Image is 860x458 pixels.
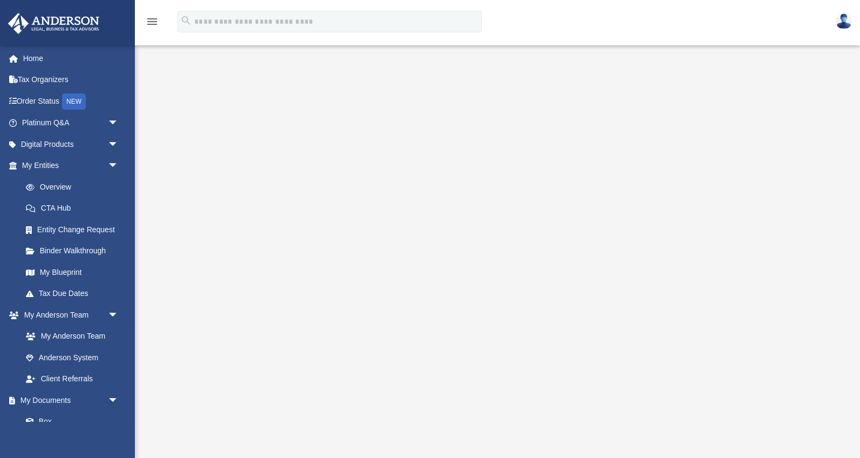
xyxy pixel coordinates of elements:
span: arrow_drop_down [108,112,129,134]
a: Anderson System [15,347,129,368]
a: CTA Hub [15,198,135,219]
a: My Anderson Team [15,326,124,347]
a: Binder Walkthrough [15,240,135,262]
span: arrow_drop_down [108,133,129,156]
a: My Entitiesarrow_drop_down [8,155,135,177]
a: My Anderson Teamarrow_drop_down [8,304,129,326]
a: Digital Productsarrow_drop_down [8,133,135,155]
img: Anderson Advisors Platinum Portal [5,13,103,34]
a: Box [15,411,124,433]
a: Platinum Q&Aarrow_drop_down [8,112,135,134]
a: Home [8,48,135,69]
a: menu [146,21,159,28]
a: My Documentsarrow_drop_down [8,389,129,411]
a: Client Referrals [15,368,129,390]
img: User Pic [836,14,852,29]
a: Overview [15,176,135,198]
div: NEW [62,93,86,110]
a: My Blueprint [15,261,129,283]
a: Entity Change Request [15,219,135,240]
i: search [180,15,192,26]
i: menu [146,15,159,28]
span: arrow_drop_down [108,155,129,177]
span: arrow_drop_down [108,389,129,412]
a: Tax Organizers [8,69,135,91]
a: Order StatusNEW [8,90,135,112]
a: Tax Due Dates [15,283,135,305]
span: arrow_drop_down [108,304,129,326]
